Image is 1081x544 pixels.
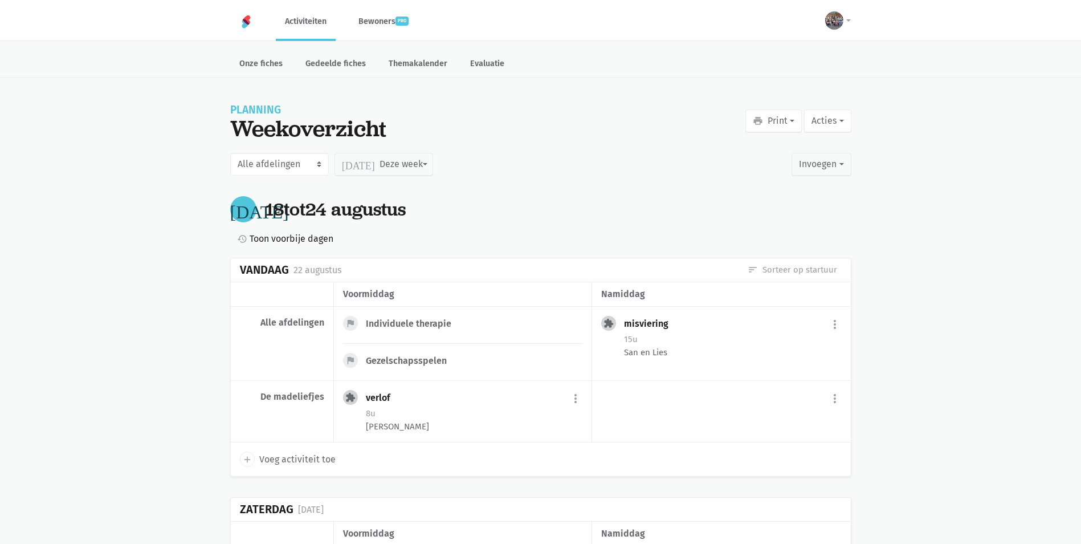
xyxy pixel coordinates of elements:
i: extension [603,318,614,328]
div: Alle afdelingen [240,317,324,328]
span: 18 [266,197,284,221]
span: Voeg activiteit toe [259,452,336,467]
a: Evaluatie [461,52,513,77]
span: 24 augustus [305,197,406,221]
a: Toon voorbije dagen [232,232,333,246]
i: add [242,454,252,465]
i: sort [748,265,758,275]
button: Invoegen [792,153,851,176]
i: flag [345,318,356,328]
button: Deze week [335,153,433,176]
i: history [237,234,247,244]
a: Activiteiten [276,2,336,40]
a: add Voeg activiteit toe [240,452,336,466]
button: Acties [804,109,851,132]
div: 22 augustus [293,263,341,278]
div: San en Lies [624,346,841,359]
i: [DATE] [342,159,375,169]
div: Planning [230,105,386,115]
div: namiddag [601,287,841,302]
a: Onze fiches [230,52,292,77]
span: 8u [366,408,376,419]
a: Sorteer op startuur [748,263,837,276]
span: 15u [624,334,638,344]
a: Themakalender [380,52,456,77]
img: Home [239,15,253,29]
div: misviering [624,318,678,330]
div: namiddag [601,526,841,541]
div: Individuele therapie [366,318,460,330]
div: [PERSON_NAME] [366,420,582,433]
i: print [753,116,763,126]
i: flag [345,355,356,366]
div: tot [266,199,406,220]
i: extension [345,392,356,403]
div: Gezelschapsspelen [366,355,456,367]
a: Gedeelde fiches [296,52,375,77]
a: Bewonerspro [349,2,418,40]
div: [DATE] [298,502,324,517]
div: voormiddag [343,526,582,541]
div: Vandaag [240,263,289,277]
div: Zaterdag [240,503,293,516]
i: [DATE] [230,200,289,218]
div: voormiddag [343,287,582,302]
div: verlof [366,392,399,404]
div: Weekoverzicht [230,115,386,141]
button: Print [745,109,802,132]
div: De madeliefjes [240,391,324,403]
span: pro [395,17,409,26]
span: Toon voorbije dagen [250,232,333,246]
